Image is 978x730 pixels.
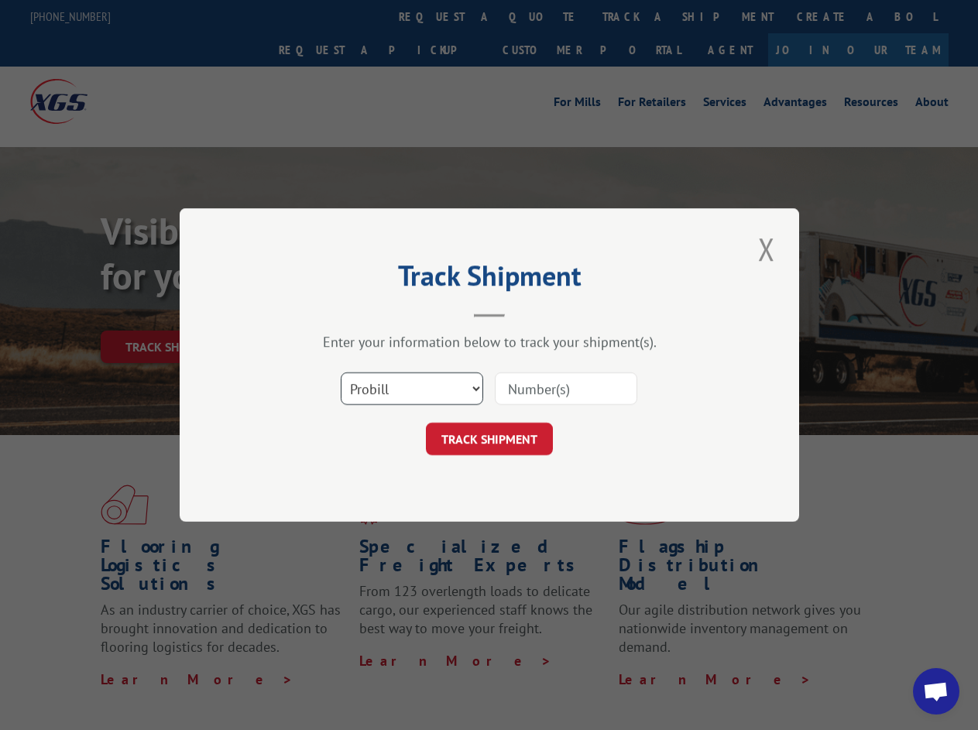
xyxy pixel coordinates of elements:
input: Number(s) [495,372,637,405]
button: Close modal [753,228,780,270]
a: Open chat [913,668,959,715]
div: Enter your information below to track your shipment(s). [257,333,722,351]
button: TRACK SHIPMENT [426,423,553,455]
h2: Track Shipment [257,265,722,294]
